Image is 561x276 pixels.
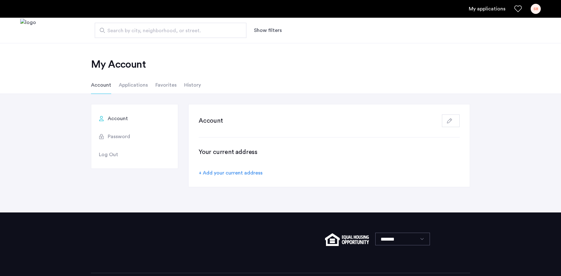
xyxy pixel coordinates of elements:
a: My application [469,5,505,13]
li: History [184,76,201,94]
h3: Account [199,116,223,125]
span: Log Out [99,151,118,158]
input: Apartment Search [95,23,246,38]
li: Applications [119,76,148,94]
h3: Your current address [199,148,460,156]
li: Account [91,76,111,94]
div: SB [531,4,541,14]
a: Favorites [514,5,522,13]
img: logo [20,19,36,42]
span: Password [108,133,130,140]
span: Search by city, neighborhood, or street. [107,27,229,34]
div: + Add your current address [199,169,262,177]
span: Account [108,115,128,122]
img: equal-housing.png [325,233,369,246]
button: Show or hide filters [254,27,282,34]
h2: My Account [91,58,470,71]
button: button [442,114,460,127]
select: Language select [375,233,430,245]
a: Cazamio logo [20,19,36,42]
li: Favorites [155,76,177,94]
